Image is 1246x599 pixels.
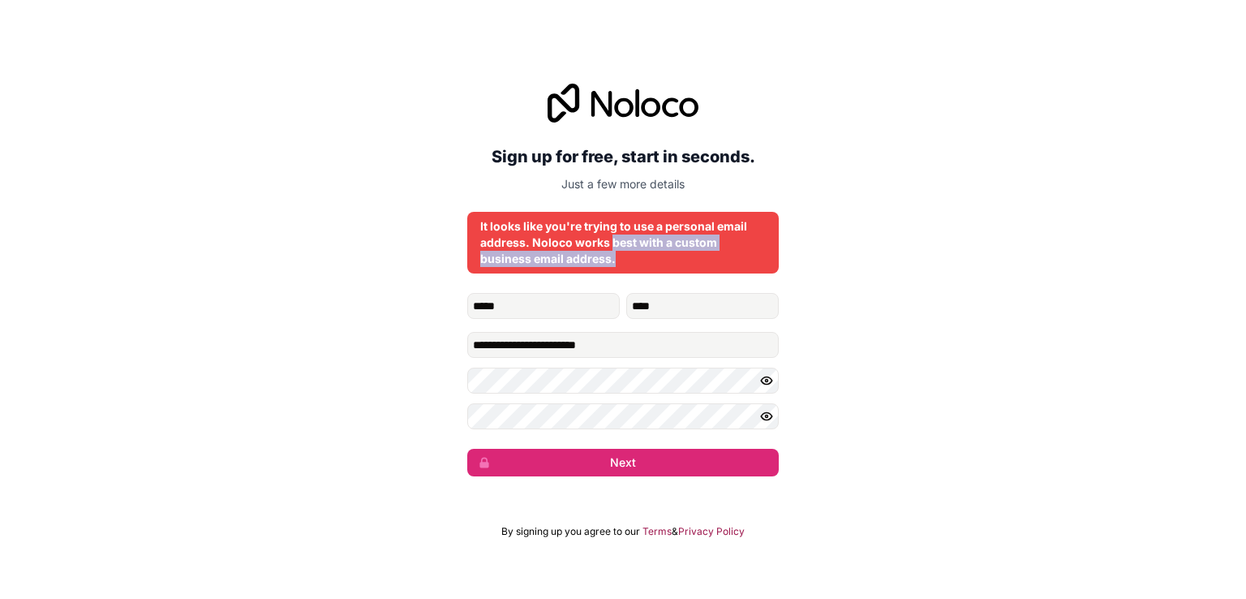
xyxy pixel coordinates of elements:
[672,525,678,538] span: &
[467,449,779,476] button: Next
[501,525,640,538] span: By signing up you agree to our
[467,368,779,394] input: Password
[626,293,779,319] input: family-name
[467,332,779,358] input: Email address
[678,525,745,538] a: Privacy Policy
[467,293,620,319] input: given-name
[480,218,766,267] div: It looks like you're trying to use a personal email address. Noloco works best with a custom busi...
[467,403,779,429] input: Confirm password
[642,525,672,538] a: Terms
[467,142,779,171] h2: Sign up for free, start in seconds.
[467,176,779,192] p: Just a few more details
